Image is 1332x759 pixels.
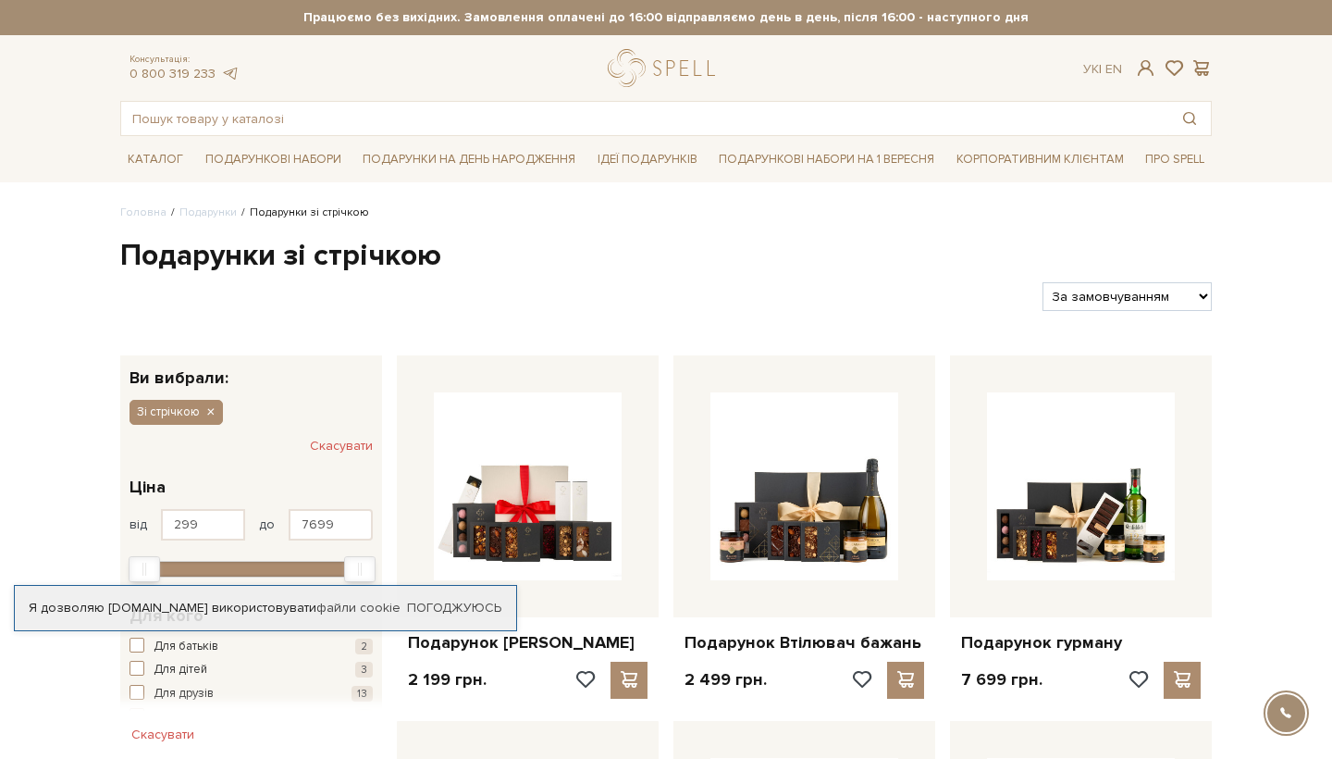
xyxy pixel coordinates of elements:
[129,516,147,533] span: від
[408,669,487,691] p: 2 199 грн.
[259,516,275,533] span: до
[120,720,205,750] button: Скасувати
[961,632,1201,653] a: Подарунок гурману
[120,145,191,174] a: Каталог
[154,661,207,679] span: Для дітей
[289,509,373,541] input: Ціна
[129,400,223,424] button: Зі стрічкою
[344,556,376,582] div: Max
[608,49,723,87] a: logo
[129,66,216,81] a: 0 800 319 233
[237,205,369,221] li: Подарунки зі стрічкою
[129,708,373,727] button: Для керівника 9
[1168,102,1211,135] button: Пошук товару у каталозі
[198,145,349,174] a: Подарункові набори
[407,600,501,616] a: Погоджуюсь
[1099,61,1102,77] span: |
[1083,61,1122,78] div: Ук
[220,66,239,81] a: telegram
[129,54,239,66] span: Консультація:
[179,205,237,219] a: Подарунки
[1105,61,1122,77] a: En
[15,600,516,616] div: Я дозволяю [DOMAIN_NAME] використовувати
[121,102,1168,135] input: Пошук товару у каталозі
[129,661,373,679] button: Для дітей 3
[355,145,583,174] a: Подарунки на День народження
[316,600,401,616] a: файли cookie
[129,685,373,703] button: Для друзів 13
[310,431,373,461] button: Скасувати
[356,709,373,725] span: 9
[137,404,200,420] span: Зі стрічкою
[120,9,1212,26] strong: Працюємо без вихідних. Замовлення оплачені до 16:00 відправляємо день в день, після 16:00 - насту...
[590,145,705,174] a: Ідеї подарунків
[161,509,245,541] input: Ціна
[129,475,166,500] span: Ціна
[684,669,767,691] p: 2 499 грн.
[355,639,373,654] span: 2
[949,143,1131,175] a: Корпоративним клієнтам
[1138,145,1212,174] a: Про Spell
[684,632,924,653] a: Подарунок Втілювач бажань
[355,662,373,678] span: 3
[154,708,234,727] span: Для керівника
[129,556,160,582] div: Min
[120,355,382,386] div: Ви вибрали:
[120,205,166,219] a: Головна
[154,638,218,656] span: Для батьків
[129,638,373,656] button: Для батьків 2
[351,686,373,702] span: 13
[711,143,942,175] a: Подарункові набори на 1 Вересня
[154,685,214,703] span: Для друзів
[408,632,647,653] a: Подарунок [PERSON_NAME]
[120,237,1212,276] h1: Подарунки зі стрічкою
[961,669,1042,691] p: 7 699 грн.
